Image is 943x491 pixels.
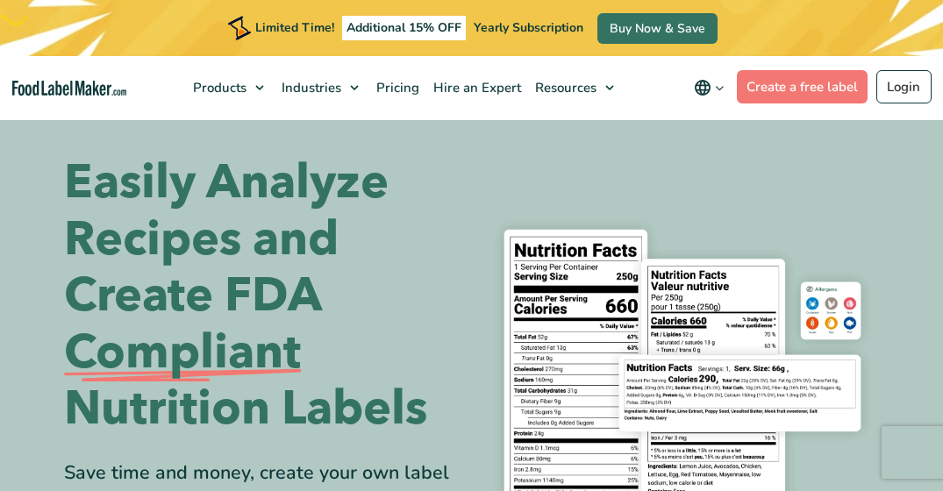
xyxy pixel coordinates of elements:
[255,19,334,36] span: Limited Time!
[64,324,301,381] span: Compliant
[276,79,343,96] span: Industries
[273,56,368,119] a: Industries
[425,56,526,119] a: Hire an Expert
[368,56,425,119] a: Pricing
[64,154,459,438] h1: Easily Analyze Recipes and Create FDA Nutrition Labels
[876,70,932,103] a: Login
[530,79,598,96] span: Resources
[526,56,623,119] a: Resources
[184,56,273,119] a: Products
[474,19,583,36] span: Yearly Subscription
[428,79,523,96] span: Hire an Expert
[371,79,421,96] span: Pricing
[737,70,868,103] a: Create a free label
[188,79,248,96] span: Products
[597,13,718,44] a: Buy Now & Save
[342,16,466,40] span: Additional 15% OFF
